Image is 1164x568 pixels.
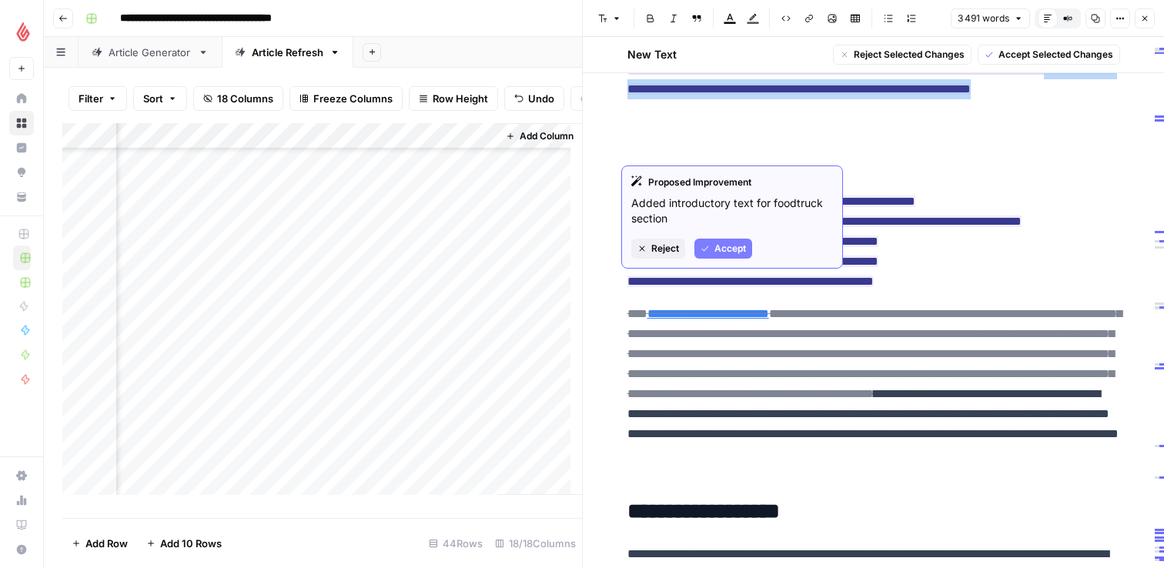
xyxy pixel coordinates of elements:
span: 18 Columns [217,91,273,106]
button: 18 Columns [193,86,283,111]
h2: New Text [627,47,677,62]
a: Browse [9,111,34,135]
button: Add Row [62,531,137,556]
a: Opportunities [9,160,34,185]
span: Accept [714,242,746,256]
span: Accept Selected Changes [998,48,1113,62]
span: Undo [528,91,554,106]
span: Add Column [520,129,574,143]
div: Article Refresh [252,45,323,60]
button: Filter [69,86,127,111]
a: Settings [9,463,34,488]
button: Accept [694,239,752,259]
a: Article Generator [79,37,222,68]
button: Reject Selected Changes [833,45,972,65]
button: Row Height [409,86,498,111]
a: Home [9,86,34,111]
button: Add Column [500,126,580,146]
span: Reject Selected Changes [854,48,965,62]
button: Freeze Columns [289,86,403,111]
span: Add 10 Rows [160,536,222,551]
button: Add 10 Rows [137,531,231,556]
div: 18/18 Columns [489,531,582,556]
button: Undo [504,86,564,111]
span: Reject [651,242,679,256]
span: Filter [79,91,103,106]
button: Workspace: Lightspeed [9,12,34,51]
a: Usage [9,488,34,513]
button: Accept Selected Changes [978,45,1120,65]
a: Insights [9,135,34,160]
button: Help + Support [9,537,34,562]
span: 3 491 words [958,12,1009,25]
button: Sort [133,86,187,111]
button: 3 491 words [951,8,1030,28]
span: Add Row [85,536,128,551]
span: Freeze Columns [313,91,393,106]
div: Article Generator [109,45,192,60]
span: Sort [143,91,163,106]
img: Lightspeed Logo [9,18,37,45]
button: Reject [631,239,685,259]
p: Added introductory text for foodtruck section [631,195,833,226]
div: Proposed Improvement [631,175,833,189]
span: Row Height [433,91,488,106]
a: Learning Hub [9,513,34,537]
div: 44 Rows [423,531,489,556]
a: Your Data [9,185,34,209]
a: Article Refresh [222,37,353,68]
